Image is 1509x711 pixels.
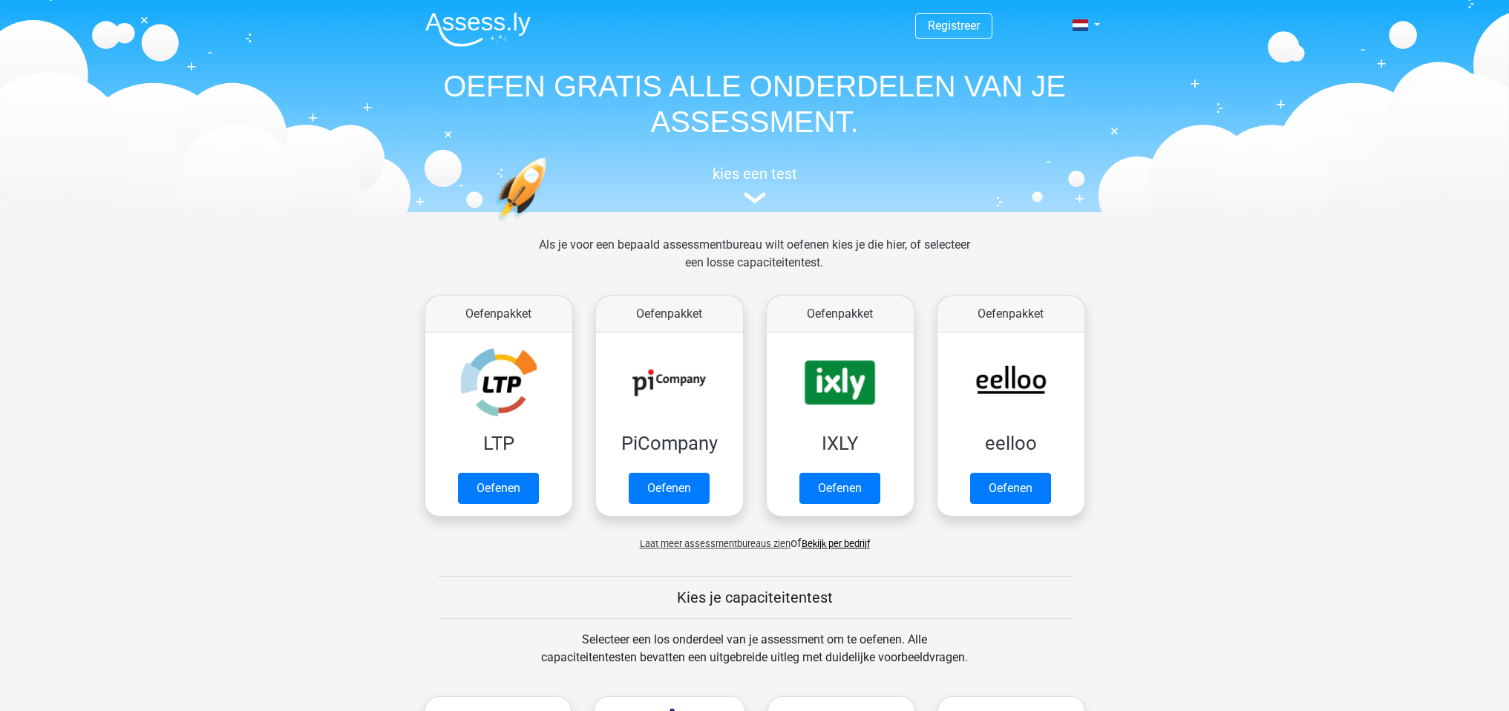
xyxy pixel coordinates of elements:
a: Oefenen [458,473,539,504]
div: of [413,522,1096,552]
a: Oefenen [970,473,1051,504]
img: oefenen [495,157,604,292]
a: Oefenen [799,473,880,504]
h5: kies een test [413,165,1096,183]
a: Bekijk per bedrijf [802,538,870,549]
div: Selecteer een los onderdeel van je assessment om te oefenen. Alle capaciteitentesten bevatten een... [527,631,982,684]
h5: Kies je capaciteitentest [438,589,1072,606]
a: kies een test [413,165,1096,204]
div: Als je voor een bepaald assessmentbureau wilt oefenen kies je die hier, of selecteer een losse ca... [527,236,982,289]
a: Oefenen [629,473,710,504]
h1: OEFEN GRATIS ALLE ONDERDELEN VAN JE ASSESSMENT. [413,68,1096,140]
img: Assessly [425,12,531,47]
a: Registreer [928,19,980,33]
span: Laat meer assessmentbureaus zien [640,538,790,549]
img: assessment [744,192,766,203]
